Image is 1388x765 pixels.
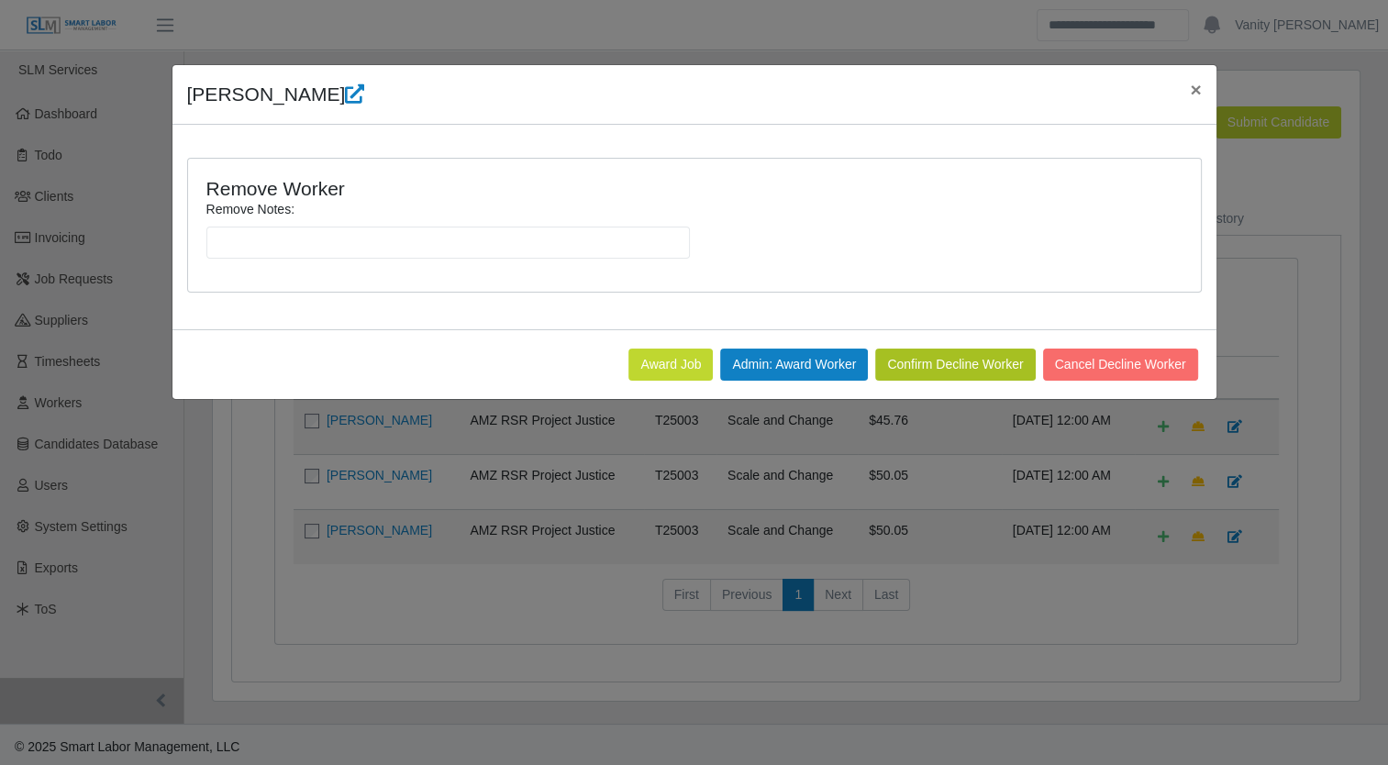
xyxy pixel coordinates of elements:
h4: [PERSON_NAME] [187,80,365,109]
label: Remove Notes: [206,200,294,219]
button: Confirm Decline Worker [875,349,1035,381]
button: Admin: Award Worker [720,349,868,381]
h4: Remove Worker [206,177,932,200]
span: × [1190,79,1201,100]
button: Close [1175,65,1216,114]
button: Cancel Decline Worker [1043,349,1198,381]
button: Award Job [628,349,713,381]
